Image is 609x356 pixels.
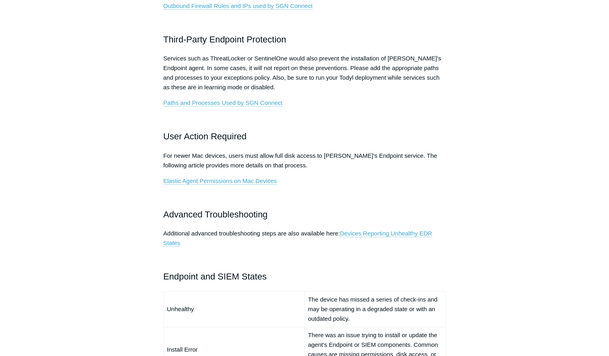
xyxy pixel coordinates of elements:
[163,54,446,92] p: Services such as ThreatLocker or SentinelOne would also prevent the installation of [PERSON_NAME]...
[163,270,446,284] h2: Endpoint and SIEM States
[163,291,304,327] td: Unhealthy
[163,207,446,221] h2: Advanced Troubleshooting
[163,99,283,107] a: Paths and Processes Used by SGN Connect
[163,2,313,10] a: Outbound Firewall Rules and IPs used by SGN Connect
[163,151,446,170] p: For newer Mac devices, users must allow full disk access to [PERSON_NAME]'s Endpoint service. The...
[163,230,432,247] a: Devices Reporting Unhealthy EDR States
[163,229,446,248] p: Additional advanced troubleshooting steps are also available here:
[163,129,446,143] h2: User Action Required
[304,291,445,327] td: The device has missed a series of check-ins and may be operating in a degraded state or with an o...
[163,32,446,46] h2: Third-Party Endpoint Protection
[163,177,277,185] a: Elastic Agent Permissions on Mac Devices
